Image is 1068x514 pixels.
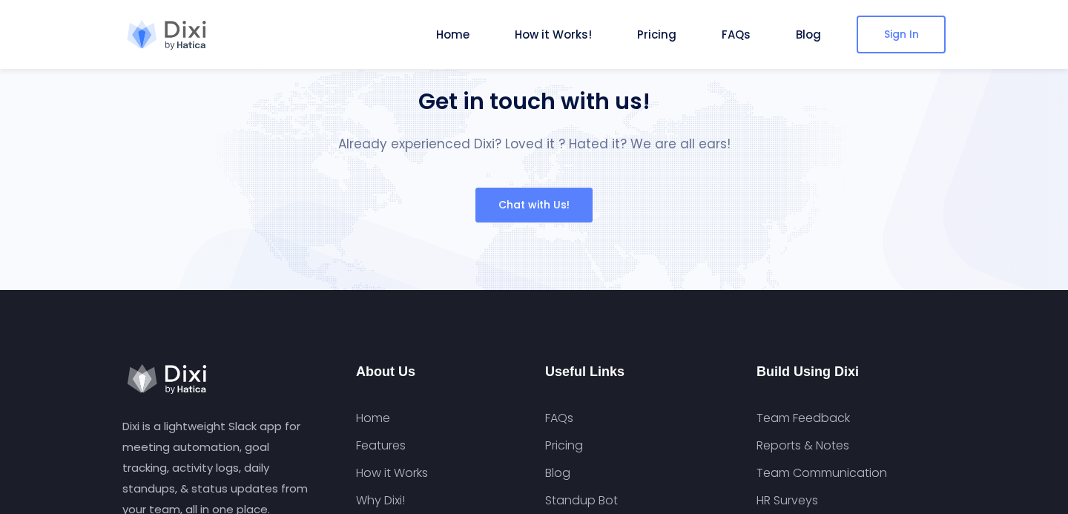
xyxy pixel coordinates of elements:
[545,411,573,426] a: FAQs
[260,131,808,156] p: Already experienced Dixi? Loved it ? Hated it? We are all ears!
[756,493,818,508] a: HR Surveys
[631,26,682,43] a: Pricing
[790,26,827,43] a: Blog
[356,411,390,426] a: Home
[356,466,428,481] a: How it Works
[756,438,849,453] a: Reports & Notes
[545,364,734,380] h3: Useful Links
[545,438,583,453] a: Pricing
[545,466,570,481] a: Blog
[356,438,406,453] a: Features
[857,16,946,53] a: Sign In
[356,493,405,508] a: Why Dixi!
[756,466,887,481] a: Team Communication
[430,26,475,43] a: Home
[756,364,946,380] h3: Build Using Dixi
[475,188,593,223] button: Chat with Us!
[545,493,618,508] a: Standup Bot
[356,364,523,380] h3: About Us
[716,26,756,43] a: FAQs
[756,411,850,426] a: Team Feedback
[509,26,598,43] a: How it Works!
[260,83,808,120] h2: Get in touch with us!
